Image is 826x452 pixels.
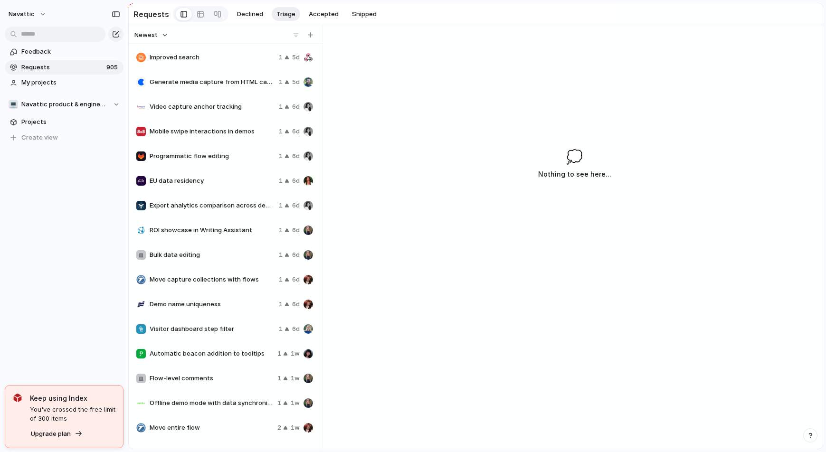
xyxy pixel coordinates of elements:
[291,349,300,358] span: 1w
[279,324,283,334] span: 1
[291,398,300,408] span: 1w
[150,77,275,87] span: Generate media capture from HTML capture
[279,102,283,112] span: 1
[292,53,300,62] span: 5d
[279,300,283,309] span: 1
[150,250,275,260] span: Bulk data editing
[150,423,274,433] span: Move entire flow
[292,250,300,260] span: 6d
[133,29,170,41] button: Newest
[5,75,123,90] a: My projects
[279,151,283,161] span: 1
[279,250,283,260] span: 1
[150,176,275,186] span: EU data residency
[277,423,281,433] span: 2
[279,53,283,62] span: 1
[292,151,300,161] span: 6d
[292,324,300,334] span: 6d
[30,393,115,403] span: Keep using Index
[150,324,275,334] span: Visitor dashboard step filter
[150,275,275,284] span: Move capture collections with flows
[279,77,283,87] span: 1
[30,405,115,424] span: You've crossed the free limit of 300 items
[5,45,123,59] a: Feedback
[150,53,275,62] span: Improved search
[31,429,71,439] span: Upgrade plan
[5,97,123,112] button: 💻Navattic product & engineering
[291,423,300,433] span: 1w
[277,398,281,408] span: 1
[292,102,300,112] span: 6d
[21,100,108,109] span: Navattic product & engineering
[133,9,169,20] h2: Requests
[309,9,339,19] span: Accepted
[28,427,85,441] button: Upgrade plan
[279,176,283,186] span: 1
[352,9,377,19] span: Shipped
[279,201,283,210] span: 1
[21,47,120,56] span: Feedback
[292,300,300,309] span: 6d
[150,349,274,358] span: Automatic beacon addition to tooltips
[237,9,263,19] span: Declined
[21,117,120,127] span: Projects
[279,127,283,136] span: 1
[21,63,104,72] span: Requests
[292,226,300,235] span: 6d
[291,374,300,383] span: 1w
[5,131,123,145] button: Create view
[566,147,583,167] span: 💭
[150,127,275,136] span: Mobile swipe interactions in demos
[277,374,281,383] span: 1
[292,275,300,284] span: 6d
[5,115,123,129] a: Projects
[232,7,268,21] button: Declined
[304,7,343,21] button: Accepted
[292,127,300,136] span: 6d
[9,9,35,19] span: navattic
[150,102,275,112] span: Video capture anchor tracking
[279,275,283,284] span: 1
[292,77,300,87] span: 5d
[134,30,158,40] span: Newest
[292,176,300,186] span: 6d
[347,7,381,21] button: Shipped
[150,201,275,210] span: Export analytics comparison across demos
[279,226,283,235] span: 1
[106,63,120,72] span: 905
[4,7,51,22] button: navattic
[150,226,275,235] span: ROI showcase in Writing Assistant
[272,7,300,21] button: Triage
[150,374,274,383] span: Flow-level comments
[21,133,58,142] span: Create view
[150,151,275,161] span: Programmatic flow editing
[150,398,274,408] span: Offline demo mode with data synchronization
[538,169,611,180] h3: Nothing to see here...
[5,60,123,75] a: Requests905
[292,201,300,210] span: 6d
[9,100,18,109] div: 💻
[276,9,295,19] span: Triage
[21,78,120,87] span: My projects
[277,349,281,358] span: 1
[150,300,275,309] span: Demo name uniqueness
